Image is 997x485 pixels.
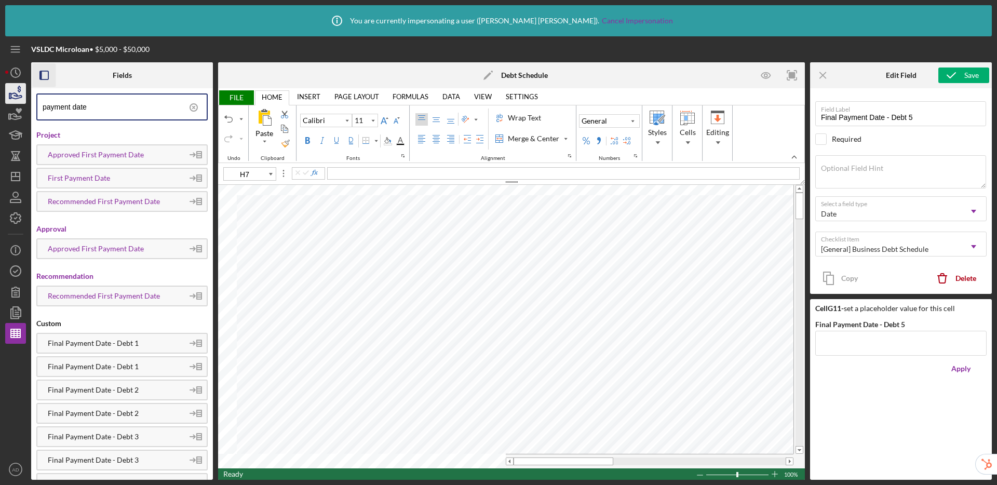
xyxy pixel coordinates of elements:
button: Save [938,68,989,83]
button: Commit Edit [302,169,310,177]
div: • $5,000 - $50,000 [31,45,150,53]
b: Cell G11 - [815,304,844,313]
div: Final Payment Date - Debt 3 [37,433,183,441]
label: Italic [316,134,328,147]
span: Styles [648,128,667,137]
button: Cancel Edit [293,169,302,177]
div: Formula Bar [327,167,800,180]
b: VSLDC Microloan [31,45,89,53]
span: Cells [680,128,696,137]
div: Zoom Out [696,469,704,481]
button: Copy [278,123,293,135]
div: Background Color [381,134,394,147]
div: Recommendation [36,272,208,280]
div: Wrap Text [506,113,543,123]
div: Merge & Center [493,132,561,145]
label: Left Align [415,133,428,145]
a: Cancel Impersonation [602,17,673,25]
a: INSERT [291,89,327,104]
div: Save [964,68,979,83]
button: Fonts [399,152,407,160]
div: [General] Business Debt Schedule [821,245,928,253]
div: Font Color [394,134,406,147]
button: collapsedRibbon [790,153,798,161]
button: Percent Style [580,134,592,147]
span: Editing [706,128,729,137]
span: FILE [218,90,254,105]
button: Increase Font Size [378,114,390,127]
a: SETTINGS [500,89,544,104]
div: Final Payment Date - Debt 1 [37,339,183,347]
div: Font Size [352,114,378,127]
span: Ready [223,469,243,478]
a: VIEW [468,89,498,104]
div: Numbers [595,155,624,161]
div: Delete [955,268,976,289]
label: Middle Align [430,113,442,126]
button: undoList [237,112,245,126]
button: Delete [929,268,987,289]
button: Font Family [300,114,352,127]
div: Final Payment Date - Debt 3 [37,456,183,464]
label: Format Painter [279,137,292,150]
div: Editing [704,105,731,161]
div: Fields [113,71,132,79]
div: In Ready mode [223,468,243,480]
div: Zoom level. Click to open the Zoom dialog box. [784,468,800,480]
label: Bottom Align [444,113,457,126]
label: Final Payment Date - Debt 5 [815,320,905,329]
button: Apply [935,358,987,379]
div: Recommended First Payment Date [37,197,183,206]
div: First Payment Date [37,174,183,182]
button: Numbers [631,152,640,160]
label: Wrap Text [492,111,544,125]
div: Zoom [706,468,771,480]
div: Border [372,133,380,148]
button: Insert Function [310,169,318,177]
button: Increase Indent [474,133,486,145]
text: AD [12,467,19,473]
div: Undo [223,155,245,161]
a: FORMULAS [386,89,435,104]
label: Double Underline [345,134,357,147]
label: Center Align [430,133,442,145]
div: Final Payment Date - Debt 2 [37,386,183,394]
div: Approved First Payment Date [37,245,183,253]
button: Decrease Decimal [621,134,633,147]
label: Underline [330,134,343,147]
label: Field Label [821,102,986,113]
b: Debt Schedule [501,71,548,79]
button: Decrease Indent [461,133,474,145]
button: Alignment [565,152,574,160]
div: Date [821,210,837,218]
label: Top Align [415,113,428,126]
div: All [252,107,276,128]
button: Border [359,133,380,148]
div: Approval [36,225,208,233]
div: Merge & Center [561,131,570,146]
div: Custom [36,319,208,328]
div: Calibri [301,115,327,126]
div: Required [832,135,861,143]
div: Styles [644,105,671,161]
div: Apply [951,358,971,379]
div: Merge & Center [506,133,561,144]
button: Comma Style [592,134,605,147]
div: Project [36,131,208,139]
div: Paste [253,128,275,139]
label: Right Align [444,133,457,145]
button: Undo [222,113,235,125]
span: 100% [784,469,800,480]
div: Copy [841,268,858,289]
div: Border [359,134,372,147]
div: Zoom In [771,468,779,480]
label: Merge & Center [492,130,571,147]
div: Recommended First Payment Date [37,292,183,300]
div: You are currently impersonating a user ( [PERSON_NAME] [PERSON_NAME] ). [324,8,673,34]
button: Copy [815,268,868,289]
div: Alignment [477,155,509,161]
div: General [580,116,609,126]
div: Zoom [736,472,738,477]
button: Cut [278,108,293,120]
